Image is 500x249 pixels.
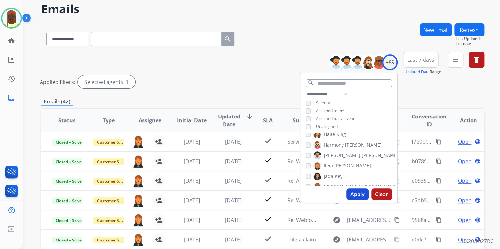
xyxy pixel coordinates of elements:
[332,236,340,243] mat-icon: explore
[324,131,335,138] span: Halie
[362,152,398,159] span: [PERSON_NAME]
[324,152,360,159] span: [PERSON_NAME]
[324,183,360,190] span: [PERSON_NAME]
[225,216,242,224] span: [DATE]
[454,23,484,36] button: Refresh
[436,158,442,164] mat-icon: content_copy
[103,117,115,124] span: Type
[132,213,144,226] img: agent-avatar
[225,177,242,184] span: [DATE]
[345,142,382,148] span: [PERSON_NAME]
[224,35,232,43] mat-icon: search
[336,131,346,138] span: King
[263,117,273,124] span: SLA
[412,113,447,128] span: Conversation ID
[93,197,136,204] span: Customer Support
[394,237,400,242] mat-icon: content_copy
[436,139,442,145] mat-icon: content_copy
[139,117,161,124] span: Assignee
[78,75,135,88] div: Selected agents: 1
[420,23,452,36] button: New Email
[382,54,398,70] div: +89
[8,37,15,45] mat-icon: home
[394,178,400,184] mat-icon: content_copy
[452,56,459,64] mat-icon: menu
[324,142,344,148] span: Harmony
[2,9,21,27] img: avatar
[403,52,439,68] button: Last 7 days
[177,117,206,124] span: Initial Date
[264,195,272,203] mat-icon: check
[52,139,88,146] span: Closed – Solved
[458,157,471,165] span: Open
[132,194,144,207] img: agent-avatar
[155,177,163,185] mat-icon: person_add
[316,108,344,114] span: Assigned to me
[371,188,392,200] button: Clear
[394,217,400,223] mat-icon: content_copy
[155,196,163,204] mat-icon: person_add
[458,138,471,146] span: Open
[264,176,272,184] mat-icon: check
[183,197,200,204] span: [DATE]
[183,236,200,243] span: [DATE]
[436,197,442,203] mat-icon: content_copy
[183,158,200,165] span: [DATE]
[289,236,316,243] span: File a claim
[132,155,144,168] img: agent-avatar
[155,138,163,146] mat-icon: person_add
[436,217,442,223] mat-icon: content_copy
[8,94,15,101] mat-icon: inbox
[287,177,352,184] span: Re: Additional Information
[93,217,136,224] span: Customer Support
[316,124,338,129] span: Unassigned
[245,113,253,120] mat-icon: arrow_downward
[475,197,481,203] mat-icon: language
[394,158,400,164] mat-icon: content_copy
[458,236,471,243] span: Open
[443,109,484,132] th: Action
[293,117,312,124] span: Subject
[475,158,481,164] mat-icon: language
[225,138,242,145] span: [DATE]
[155,157,163,165] mat-icon: person_add
[407,58,434,61] span: Last 7 days
[287,197,484,204] span: Re: Webform from [PERSON_NAME][EMAIL_ADDRESS][DOMAIN_NAME] on [DATE]
[264,215,272,223] mat-icon: check
[132,135,144,148] img: agent-avatar
[52,237,88,243] span: Closed – Solved
[8,56,15,64] mat-icon: list_alt
[183,177,200,184] span: [DATE]
[456,41,484,47] span: Just now
[183,138,200,145] span: [DATE]
[132,233,144,246] img: agent-avatar
[404,69,441,75] span: Range
[458,177,471,185] span: Open
[347,216,390,224] span: [EMAIL_ADDRESS][DOMAIN_NAME]
[287,158,444,165] span: Re: Webform from [EMAIL_ADDRESS][DOMAIN_NAME] on [DATE]
[225,197,242,204] span: [DATE]
[347,236,390,243] span: [EMAIL_ADDRESS][DOMAIN_NAME]
[183,216,200,224] span: [DATE]
[93,158,136,165] span: Customer Support
[473,56,480,64] mat-icon: delete
[287,216,444,224] span: Re: Webform from [EMAIL_ADDRESS][DOMAIN_NAME] on [DATE]
[436,178,442,184] mat-icon: content_copy
[335,173,342,179] span: Key
[225,236,242,243] span: [DATE]
[225,158,242,165] span: [DATE]
[93,237,136,243] span: Customer Support
[316,116,355,121] span: Assigned to everyone
[475,178,481,184] mat-icon: language
[324,163,333,169] span: Ileia
[475,217,481,223] mat-icon: language
[58,117,75,124] span: Status
[332,216,340,224] mat-icon: explore
[346,188,369,200] button: Apply
[475,237,481,242] mat-icon: language
[456,36,484,41] span: Last Updated:
[458,216,471,224] span: Open
[41,98,73,106] p: Emails (42)
[436,237,442,242] mat-icon: content_copy
[362,183,398,190] span: [PERSON_NAME]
